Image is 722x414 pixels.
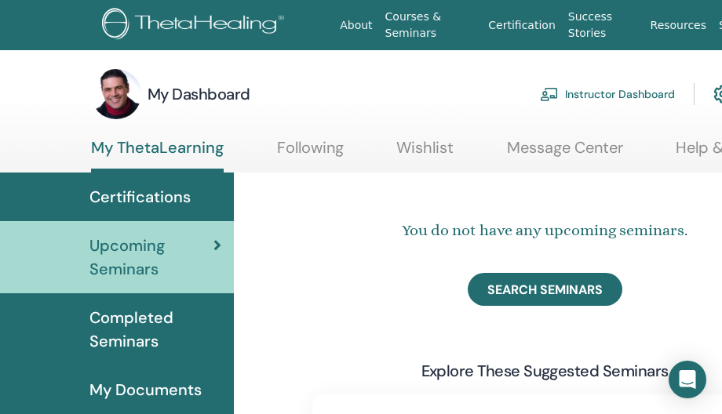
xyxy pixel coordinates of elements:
[334,11,378,40] a: About
[91,69,141,119] img: default.jpg
[421,360,669,382] h3: explore these suggested seminars
[89,185,191,209] span: Certifications
[644,11,713,40] a: Resources
[468,273,622,306] a: SEARCH SEMINARS
[540,77,675,111] a: Instructor Dashboard
[396,138,454,169] a: Wishlist
[540,87,559,101] img: chalkboard-teacher.svg
[89,378,202,401] span: My Documents
[148,83,250,105] h3: My Dashboard
[102,8,290,43] img: logo.png
[91,138,224,172] a: My ThetaLearning
[669,361,706,398] div: Open Intercom Messenger
[562,2,644,48] a: Success Stories
[379,2,483,48] a: Courses & Seminars
[89,234,213,281] span: Upcoming Seminars
[89,306,221,353] span: Completed Seminars
[482,11,561,40] a: Certification
[277,138,344,169] a: Following
[507,138,623,169] a: Message Center
[487,281,603,298] span: SEARCH SEMINARS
